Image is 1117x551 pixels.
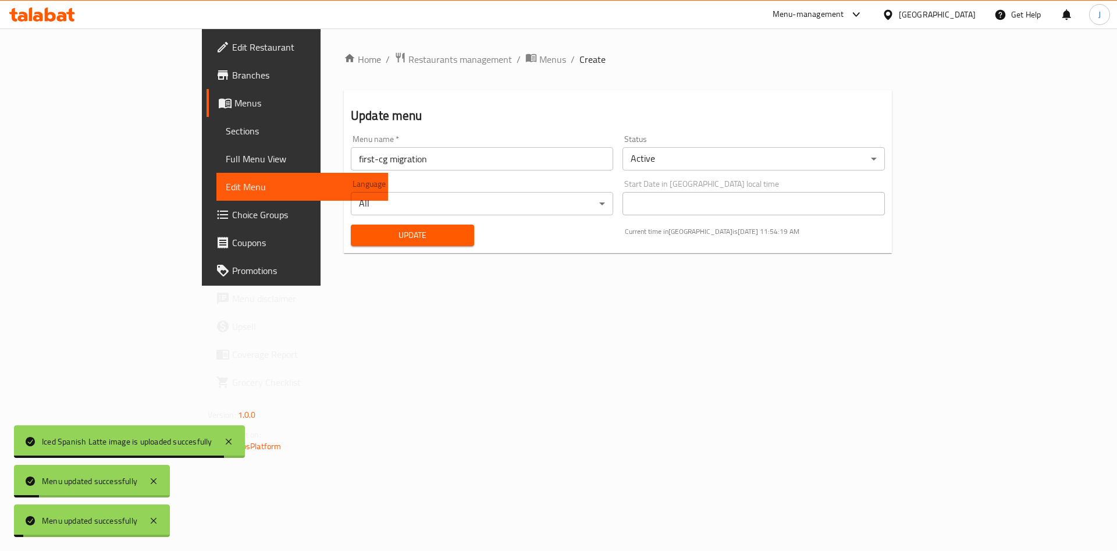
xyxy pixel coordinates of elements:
span: Sections [226,124,379,138]
a: Choice Groups [207,201,389,229]
a: Menus [207,89,389,117]
span: Restaurants management [408,52,512,66]
span: Version: [208,407,236,422]
input: Please enter Menu name [351,147,613,170]
li: / [571,52,575,66]
span: Coupons [232,236,379,250]
a: Menu disclaimer [207,285,389,312]
a: Full Menu View [216,145,389,173]
div: Menu-management [773,8,844,22]
a: Promotions [207,257,389,285]
a: Coverage Report [207,340,389,368]
button: Update [351,225,474,246]
span: Edit Menu [226,180,379,194]
span: Upsell [232,319,379,333]
span: Menus [234,96,379,110]
span: Promotions [232,264,379,278]
span: Edit Restaurant [232,40,379,54]
a: Branches [207,61,389,89]
span: J [1098,8,1101,21]
a: Restaurants management [394,52,512,67]
a: Upsell [207,312,389,340]
div: All [351,192,613,215]
a: Coupons [207,229,389,257]
nav: breadcrumb [344,52,892,67]
span: Full Menu View [226,152,379,166]
a: Menus [525,52,566,67]
span: Menu disclaimer [232,292,379,305]
a: Edit Restaurant [207,33,389,61]
span: Choice Groups [232,208,379,222]
div: Menu updated successfully [42,475,137,488]
span: Coverage Report [232,347,379,361]
p: Current time in [GEOGRAPHIC_DATA] is [DATE] 11:54:19 AM [625,226,885,237]
span: Create [579,52,606,66]
span: 1.0.0 [238,407,256,422]
span: Update [360,228,465,243]
span: Grocery Checklist [232,375,379,389]
div: [GEOGRAPHIC_DATA] [899,8,976,21]
div: Menu updated successfully [42,514,137,527]
a: Grocery Checklist [207,368,389,396]
a: Sections [216,117,389,145]
div: Active [622,147,885,170]
div: Iced Spanish Latte image is uploaded succesfully [42,435,212,448]
a: Edit Menu [216,173,389,201]
h2: Update menu [351,107,885,125]
span: Menus [539,52,566,66]
li: / [517,52,521,66]
span: Branches [232,68,379,82]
